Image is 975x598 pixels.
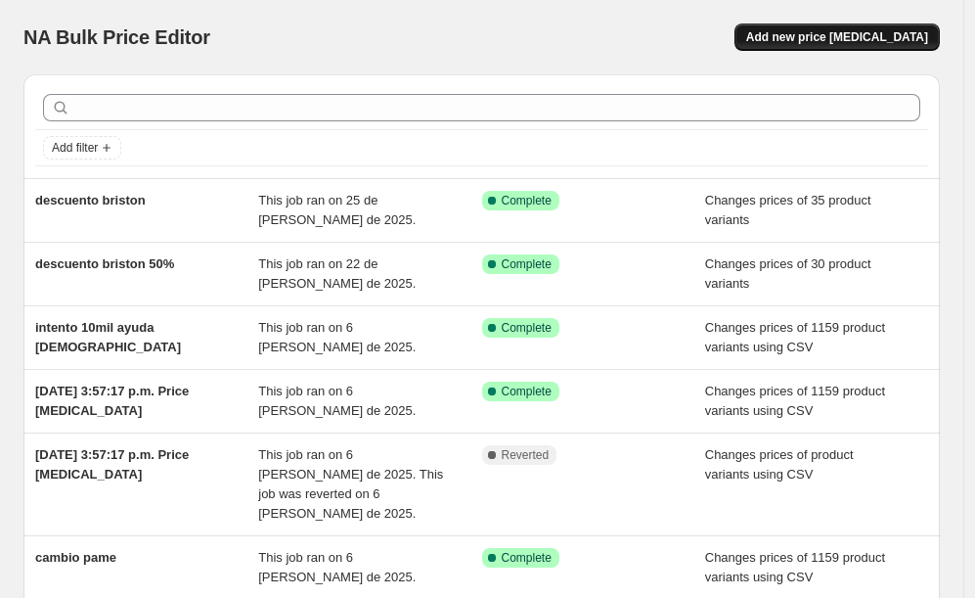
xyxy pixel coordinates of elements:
span: Changes prices of product variants using CSV [705,447,854,482]
span: Add filter [52,140,98,156]
span: cambio pame [35,550,116,565]
span: This job ran on 6 [PERSON_NAME] de 2025. [258,384,416,418]
span: Complete [502,256,552,272]
span: Changes prices of 30 product variants [705,256,871,291]
span: Changes prices of 1159 product variants using CSV [705,384,885,418]
span: This job ran on 6 [PERSON_NAME] de 2025. [258,550,416,584]
span: intento 10mil ayuda [DEMOGRAPHIC_DATA] [35,320,181,354]
span: descuento briston [35,193,146,207]
span: This job ran on 6 [PERSON_NAME] de 2025. [258,320,416,354]
span: [DATE] 3:57:17 p.m. Price [MEDICAL_DATA] [35,384,189,418]
span: descuento briston 50% [35,256,174,271]
span: Changes prices of 1159 product variants using CSV [705,550,885,584]
span: This job ran on 6 [PERSON_NAME] de 2025. This job was reverted on 6 [PERSON_NAME] de 2025. [258,447,443,521]
button: Add new price [MEDICAL_DATA] [734,23,940,51]
span: Changes prices of 1159 product variants using CSV [705,320,885,354]
span: Changes prices of 35 product variants [705,193,871,227]
span: NA Bulk Price Editor [23,26,210,48]
span: [DATE] 3:57:17 p.m. Price [MEDICAL_DATA] [35,447,189,482]
button: Add filter [43,136,121,160]
span: Reverted [502,447,550,463]
span: This job ran on 22 de [PERSON_NAME] de 2025. [258,256,416,291]
span: Complete [502,320,552,336]
span: Complete [502,550,552,566]
span: Add new price [MEDICAL_DATA] [746,29,928,45]
span: Complete [502,193,552,208]
span: This job ran on 25 de [PERSON_NAME] de 2025. [258,193,416,227]
span: Complete [502,384,552,399]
